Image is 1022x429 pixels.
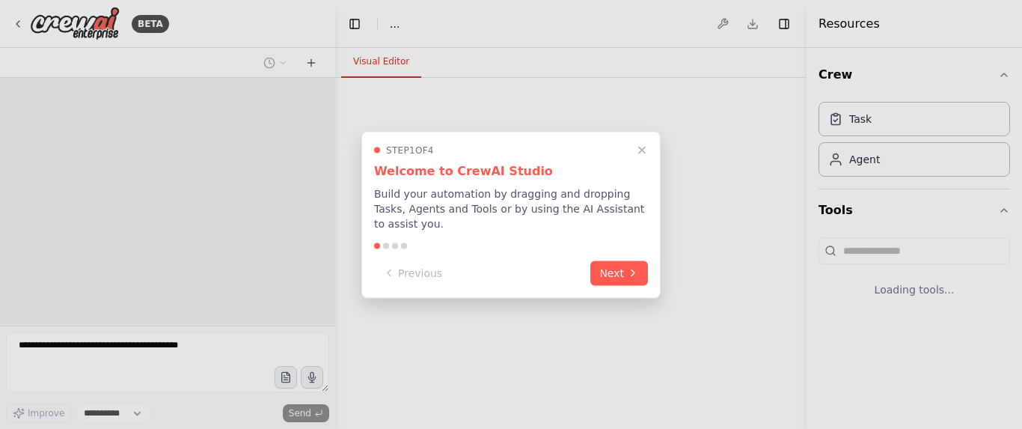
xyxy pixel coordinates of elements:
[344,13,365,34] button: Hide left sidebar
[374,186,648,231] p: Build your automation by dragging and dropping Tasks, Agents and Tools or by using the AI Assista...
[374,162,648,180] h3: Welcome to CrewAI Studio
[590,261,648,285] button: Next
[386,144,434,156] span: Step 1 of 4
[374,261,451,285] button: Previous
[633,141,651,159] button: Close walkthrough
